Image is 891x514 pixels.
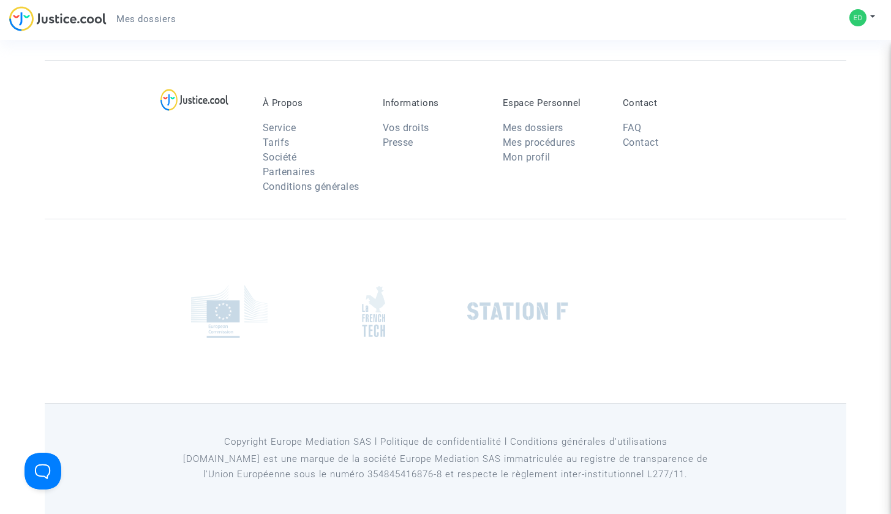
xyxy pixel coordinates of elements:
p: Espace Personnel [503,97,604,108]
a: Conditions générales [263,181,359,192]
a: Mes dossiers [107,10,186,28]
iframe: Help Scout Beacon - Open [24,453,61,489]
a: Tarifs [263,137,290,148]
p: À Propos [263,97,364,108]
span: Mes dossiers [116,13,176,25]
img: french_tech.png [362,285,385,338]
a: Vos droits [383,122,429,134]
img: jc-logo.svg [9,6,107,31]
img: 864747be96bc1036b08db1d8462fa561 [849,9,867,26]
p: Copyright Europe Mediation SAS l Politique de confidentialité l Conditions générales d’utilisa... [167,434,724,450]
a: Société [263,151,297,163]
a: Mon profil [503,151,551,163]
a: Contact [623,137,659,148]
p: Informations [383,97,484,108]
p: [DOMAIN_NAME] est une marque de la société Europe Mediation SAS immatriculée au registre de tr... [167,452,724,482]
a: Mes dossiers [503,122,563,134]
a: Presse [383,137,413,148]
a: Service [263,122,296,134]
a: Partenaires [263,166,315,178]
p: Contact [623,97,724,108]
img: europe_commision.png [191,285,268,338]
img: logo-lg.svg [160,89,228,111]
a: Mes procédures [503,137,576,148]
img: stationf.png [467,302,568,320]
a: FAQ [623,122,642,134]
